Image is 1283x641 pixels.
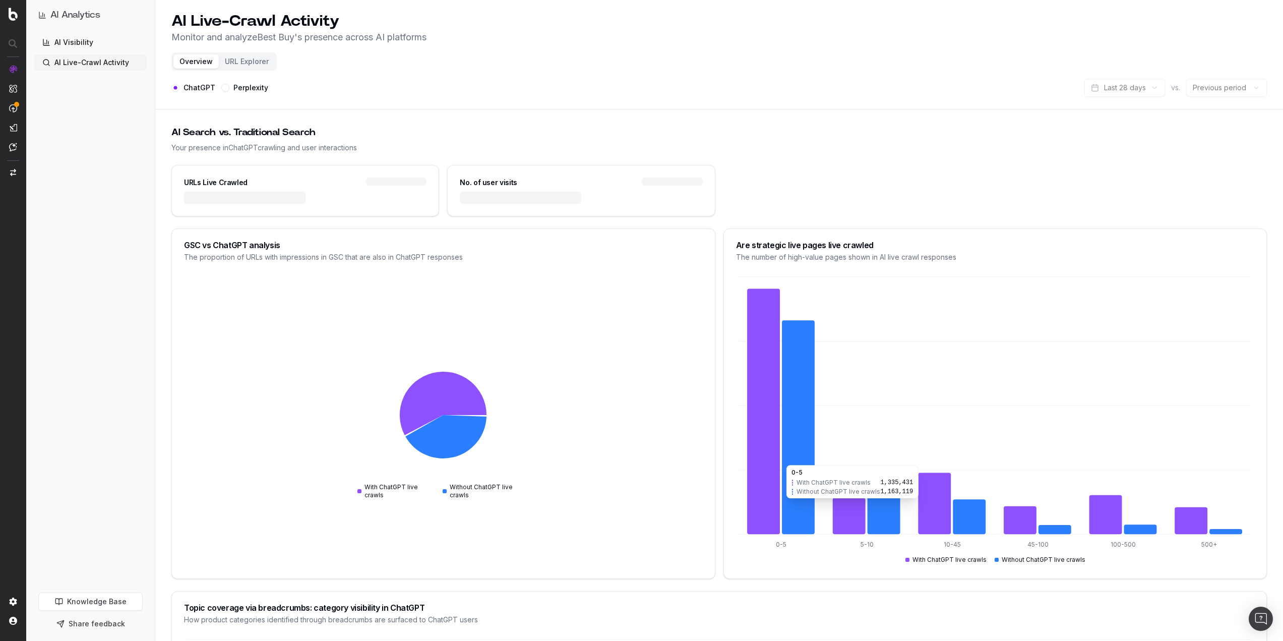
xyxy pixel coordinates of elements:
[736,252,1255,262] div: The number of high-value pages shown in AI live crawl responses
[9,84,17,93] img: Intelligence
[1171,83,1180,93] span: vs.
[171,143,1267,153] div: Your presence in ChatGPT crawling and user interactions
[34,54,147,71] a: AI Live-Crawl Activity
[171,12,426,30] h1: AI Live-Crawl Activity
[233,84,268,91] label: Perplexity
[219,54,275,69] button: URL Explorer
[184,615,1254,625] div: How product categories identified through breadcrumbs are surfaced to ChatGPT users
[9,104,17,112] img: Activation
[357,483,435,499] div: With ChatGPT live crawls
[1249,607,1273,631] div: Open Intercom Messenger
[38,593,143,611] a: Knowledge Base
[184,604,1254,612] div: Topic coverage via breadcrumbs: category visibility in ChatGPT
[184,178,248,188] div: URLs Live Crawled
[1111,541,1136,548] tspan: 100-500
[38,8,143,22] button: AI Analytics
[38,615,143,633] button: Share feedback
[184,241,703,249] div: GSC vs ChatGPT analysis
[9,617,17,625] img: My account
[50,8,100,22] h1: AI Analytics
[9,124,17,132] img: Studio
[460,178,517,188] div: No. of user visits
[184,252,703,262] div: The proportion of URLs with impressions in GSC that are also in ChatGPT responses
[184,84,215,91] label: ChatGPT
[1027,541,1049,548] tspan: 45-100
[1201,541,1216,548] tspan: 500+
[443,483,529,499] div: Without ChatGPT live crawls
[995,556,1085,564] div: Without ChatGPT live crawls
[10,169,16,176] img: Switch project
[171,30,426,44] p: Monitor and analyze Best Buy 's presence across AI platforms
[171,126,1267,140] div: AI Search vs. Traditional Search
[9,143,17,151] img: Assist
[736,241,1255,249] div: Are strategic live pages live crawled
[776,541,786,548] tspan: 0-5
[34,34,147,50] a: AI Visibility
[944,541,961,548] tspan: 10-45
[9,598,17,606] img: Setting
[9,65,17,73] img: Analytics
[860,541,873,548] tspan: 5-10
[9,8,18,21] img: Botify logo
[905,556,987,564] div: With ChatGPT live crawls
[173,54,219,69] button: Overview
